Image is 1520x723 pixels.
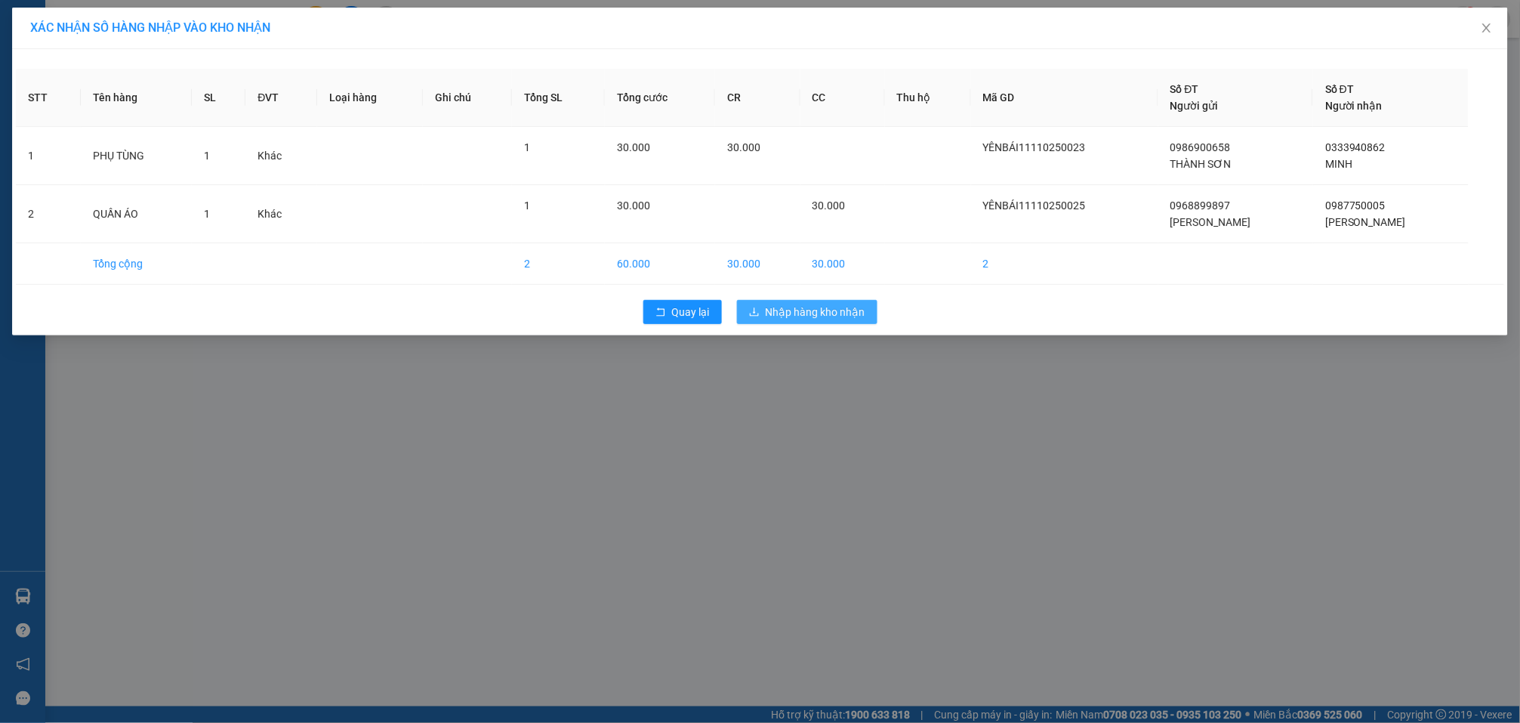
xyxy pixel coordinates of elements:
[524,199,530,212] span: 1
[524,141,530,153] span: 1
[983,199,1086,212] span: YÊNBÁI11110250025
[81,243,193,285] td: Tổng cộng
[317,69,423,127] th: Loại hàng
[800,69,885,127] th: CC
[1170,141,1231,153] span: 0986900658
[715,69,800,127] th: CR
[971,69,1158,127] th: Mã GD
[245,69,317,127] th: ĐVT
[1325,216,1406,228] span: [PERSON_NAME]
[643,300,722,324] button: rollbackQuay lại
[617,141,650,153] span: 30.000
[672,304,710,320] span: Quay lại
[1325,100,1383,112] span: Người nhận
[1170,216,1251,228] span: [PERSON_NAME]
[81,185,193,243] td: QUẦN ÁO
[727,141,760,153] span: 30.000
[1481,22,1493,34] span: close
[16,127,81,185] td: 1
[1466,8,1508,50] button: Close
[204,208,210,220] span: 1
[655,307,666,319] span: rollback
[971,243,1158,285] td: 2
[1325,83,1354,95] span: Số ĐT
[245,185,317,243] td: Khác
[192,69,245,127] th: SL
[1325,141,1386,153] span: 0333940862
[1170,83,1199,95] span: Số ĐT
[204,150,210,162] span: 1
[605,69,715,127] th: Tổng cước
[16,69,81,127] th: STT
[245,127,317,185] td: Khác
[81,127,193,185] td: PHỤ TÙNG
[983,141,1086,153] span: YÊNBÁI11110250023
[715,243,800,285] td: 30.000
[30,20,270,35] span: XÁC NHẬN SỐ HÀNG NHẬP VÀO KHO NHẬN
[512,69,605,127] th: Tổng SL
[812,199,846,212] span: 30.000
[766,304,865,320] span: Nhập hàng kho nhận
[605,243,715,285] td: 60.000
[800,243,885,285] td: 30.000
[885,69,971,127] th: Thu hộ
[1325,199,1386,212] span: 0987750005
[1170,158,1232,170] span: THÀNH SƠN
[81,69,193,127] th: Tên hàng
[617,199,650,212] span: 30.000
[737,300,877,324] button: downloadNhập hàng kho nhận
[749,307,760,319] span: download
[16,185,81,243] td: 2
[1325,158,1352,170] span: MINH
[423,69,512,127] th: Ghi chú
[512,243,605,285] td: 2
[1170,199,1231,212] span: 0968899897
[1170,100,1219,112] span: Người gửi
